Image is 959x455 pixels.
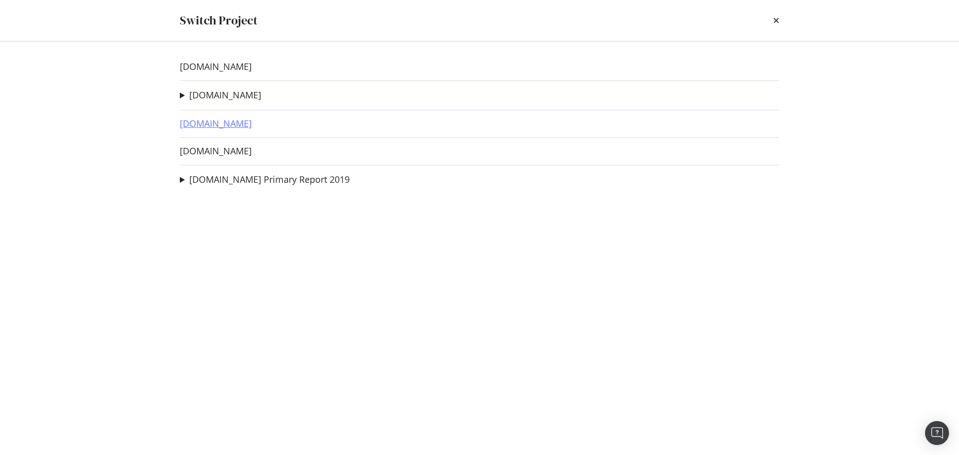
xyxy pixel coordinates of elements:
[180,61,252,72] a: [DOMAIN_NAME]
[180,146,252,156] a: [DOMAIN_NAME]
[180,173,350,186] summary: [DOMAIN_NAME] Primary Report 2019
[180,12,258,29] div: Switch Project
[773,12,779,29] div: times
[189,174,350,185] a: [DOMAIN_NAME] Primary Report 2019
[189,90,261,100] a: [DOMAIN_NAME]
[925,421,949,445] div: Open Intercom Messenger
[180,89,261,102] summary: [DOMAIN_NAME]
[180,118,252,129] a: [DOMAIN_NAME]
